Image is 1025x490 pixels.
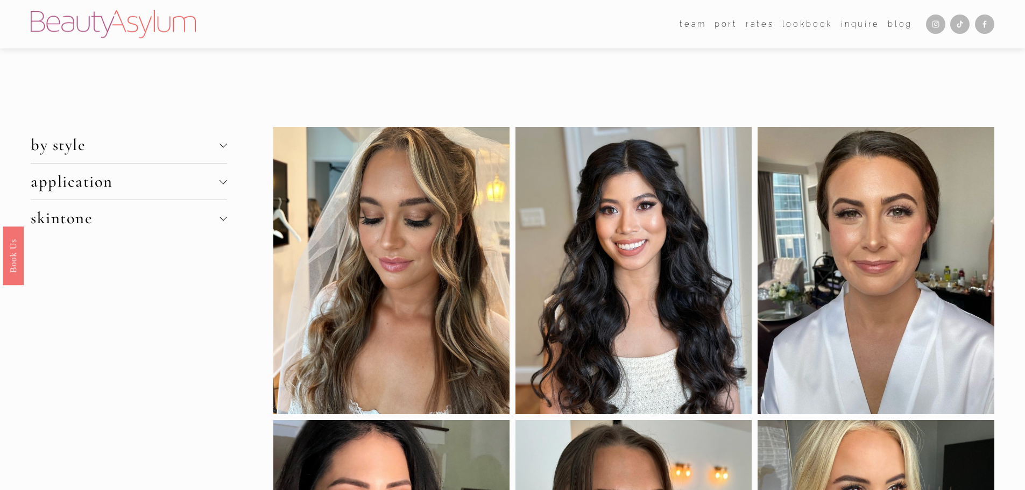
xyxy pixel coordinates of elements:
[680,17,706,31] span: team
[888,16,913,32] a: Blog
[3,226,24,285] a: Book Us
[746,16,774,32] a: Rates
[841,16,880,32] a: Inquire
[715,16,738,32] a: port
[31,200,227,236] button: skintone
[950,15,970,34] a: TikTok
[680,16,706,32] a: folder dropdown
[31,135,219,155] span: by style
[975,15,994,34] a: Facebook
[31,10,196,38] img: Beauty Asylum | Bridal Hair &amp; Makeup Charlotte &amp; Atlanta
[31,208,219,228] span: skintone
[31,164,227,200] button: application
[31,127,227,163] button: by style
[31,172,219,191] span: application
[926,15,945,34] a: Instagram
[782,16,833,32] a: Lookbook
